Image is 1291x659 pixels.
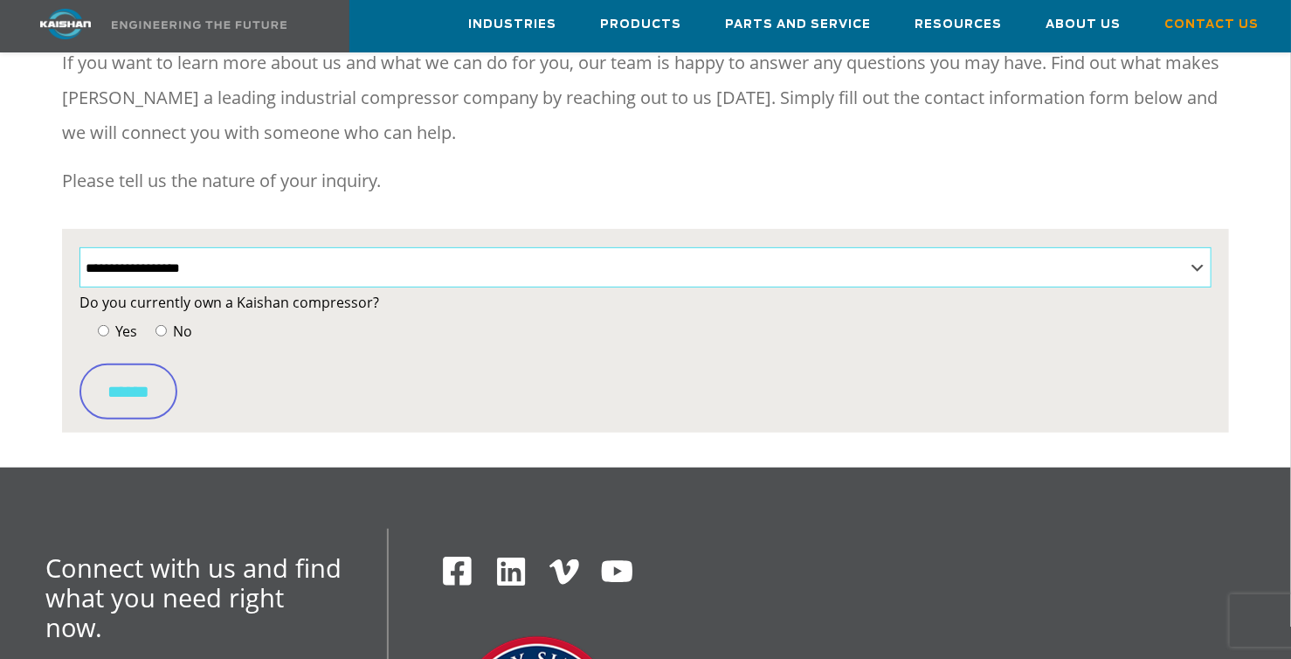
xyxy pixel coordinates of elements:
[169,322,192,341] span: No
[155,325,167,336] input: No
[915,15,1002,35] span: Resources
[725,1,871,48] a: Parts and Service
[468,1,556,48] a: Industries
[1046,15,1121,35] span: About Us
[441,555,473,587] img: Facebook
[1164,1,1259,48] a: Contact Us
[725,15,871,35] span: Parts and Service
[62,45,1229,150] p: If you want to learn more about us and what we can do for you, our team is happy to answer any qu...
[45,551,342,644] span: Connect with us and find what you need right now.
[468,15,556,35] span: Industries
[1046,1,1121,48] a: About Us
[79,290,1212,420] form: Contact form
[549,559,579,585] img: Vimeo
[1164,15,1259,35] span: Contact Us
[600,555,634,589] img: Youtube
[112,322,137,341] span: Yes
[494,555,528,589] img: Linkedin
[112,21,287,29] img: Engineering the future
[79,290,1212,315] label: Do you currently own a Kaishan compressor?
[600,15,681,35] span: Products
[62,163,1229,198] p: Please tell us the nature of your inquiry.
[600,1,681,48] a: Products
[98,325,109,336] input: Yes
[915,1,1002,48] a: Resources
